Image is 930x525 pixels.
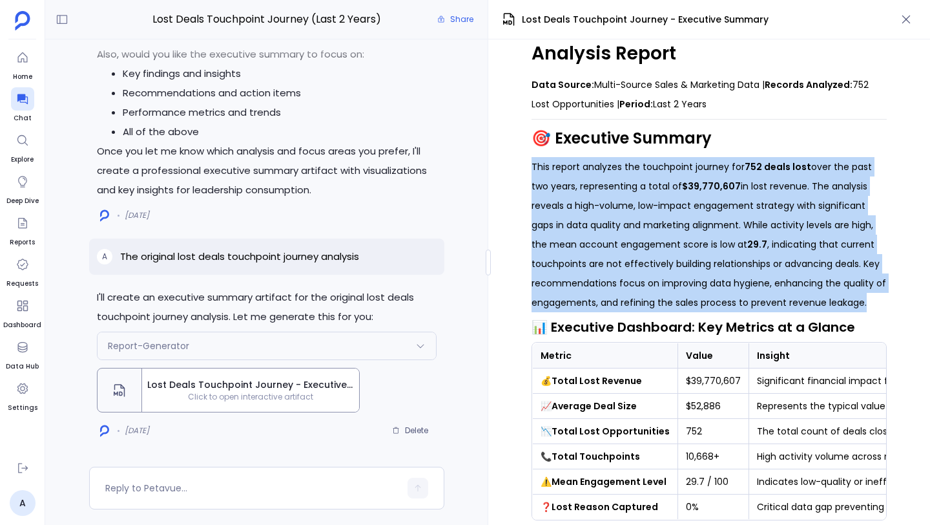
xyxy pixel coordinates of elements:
[678,444,749,469] td: 10,668+
[533,419,678,444] td: 📉
[142,392,359,402] span: Click to open interactive artifact
[11,113,34,123] span: Chat
[6,336,39,372] a: Data Hub
[678,469,749,495] td: 29.7 / 100
[10,211,35,248] a: Reports
[533,343,678,369] th: Metric
[552,500,658,513] strong: Lost Reason Captured
[678,495,749,520] td: 0%
[552,475,666,488] strong: Mean Engagement Level
[120,249,359,264] p: The original lost deals touchpoint journey analysis
[123,103,437,122] li: Performance metrics and trends
[100,425,109,437] img: logo
[747,238,767,251] strong: 29.7
[405,425,428,436] span: Delete
[552,450,640,463] strong: Total Touchpoints
[6,253,38,289] a: Requests
[619,98,653,111] strong: Period:
[384,421,437,440] button: Delete
[765,78,852,91] strong: Records Analyzed:
[532,75,887,114] p: Multi-Source Sales & Marketing Data | 752 Lost Opportunities | Last 2 Years
[145,11,388,28] span: Lost Deals Touchpoint Journey (Last 2 Years)
[123,83,437,103] li: Recommendations and action items
[533,469,678,495] td: ⚠️
[532,157,887,312] p: This report analyzes the touchpoint journey for over the past two years, representing a total of ...
[522,13,769,27] span: Lost Deals Touchpoint Journey - Executive Summary
[678,369,749,394] td: $39,770,607
[11,129,34,165] a: Explore
[678,394,749,419] td: $52,886
[6,196,39,206] span: Deep Dive
[6,361,39,372] span: Data Hub
[125,210,149,220] span: [DATE]
[552,400,637,412] strong: Average Deal Size
[450,14,473,25] span: Share
[3,294,41,330] a: Dashboard
[102,252,107,262] span: A
[6,170,39,206] a: Deep Dive
[125,425,149,436] span: [DATE]
[8,377,37,413] a: Settings
[97,368,360,412] button: Lost Deals Touchpoint Journey - Executive SummaryClick to open interactive artifact
[532,17,887,66] h1: 📉 Lost Opportunity Touchpoint Analysis Report
[533,394,678,419] td: 📈
[532,317,887,337] h3: 📊 Executive Dashboard: Key Metrics at a Glance
[533,444,678,469] td: 📞
[678,419,749,444] td: 752
[11,46,34,82] a: Home
[100,209,109,222] img: logo
[6,279,38,289] span: Requests
[11,87,34,123] a: Chat
[108,339,189,352] span: Report-Generator
[123,64,437,83] li: Key findings and insights
[97,288,437,327] p: I'll create an executive summary artifact for the original lost deals touchpoint journey analysis...
[97,142,437,200] p: Once you let me know which analysis and focus areas you prefer, I'll create a professional execut...
[678,343,749,369] th: Value
[429,10,481,28] button: Share
[552,374,642,387] strong: Total Lost Revenue
[533,369,678,394] td: 💰
[15,11,30,30] img: petavue logo
[533,495,678,520] td: ❓
[3,320,41,330] span: Dashboard
[11,155,34,165] span: Explore
[10,237,35,248] span: Reports
[8,403,37,413] span: Settings
[532,78,594,91] strong: Data Source:
[552,425,670,438] strong: Total Lost Opportunities
[682,180,741,193] strong: $39,770,607
[11,72,34,82] span: Home
[532,127,887,149] h2: 🎯 Executive Summary
[745,160,811,173] strong: 752 deals lost
[123,122,437,142] li: All of the above
[147,378,354,392] span: Lost Deals Touchpoint Journey - Executive Summary
[10,490,36,516] a: A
